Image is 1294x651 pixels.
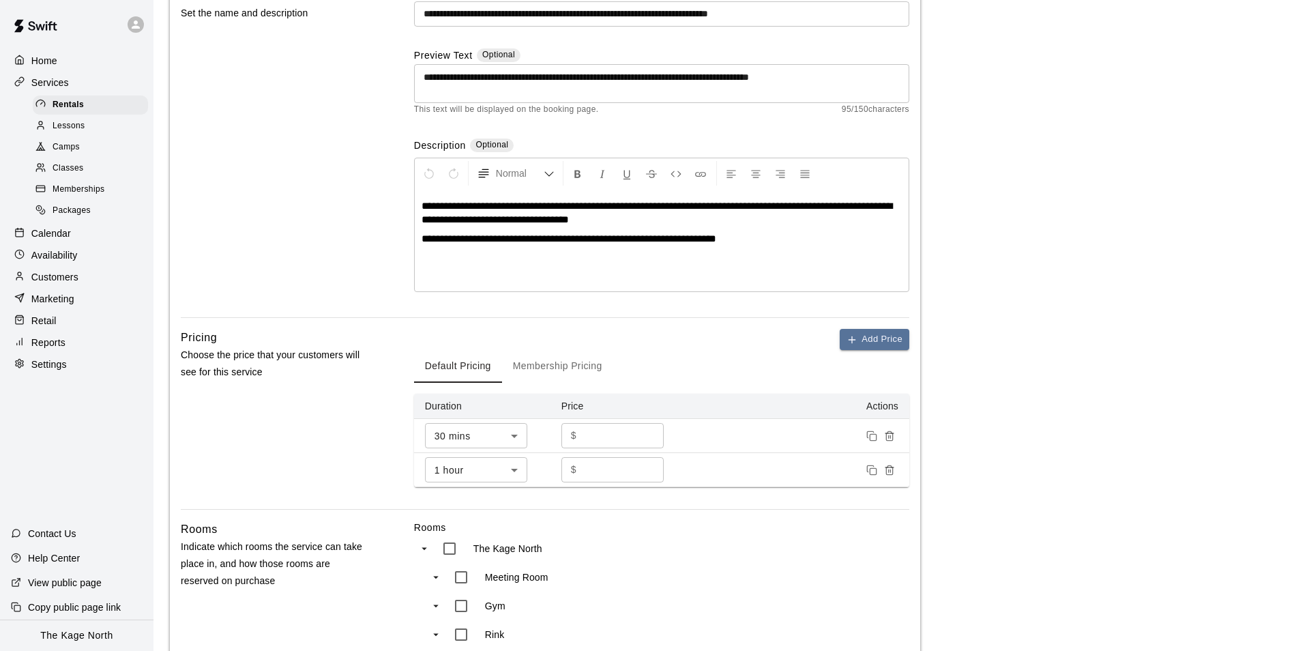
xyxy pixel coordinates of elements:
a: Camps [33,137,153,158]
button: Remove price [881,427,898,445]
button: Right Align [769,161,792,186]
th: Duration [414,394,550,419]
p: Settings [31,358,67,371]
a: Retail [11,310,143,331]
a: Marketing [11,289,143,309]
span: Optional [482,50,515,59]
a: Packages [33,201,153,222]
span: Rentals [53,98,84,112]
p: Reports [31,336,65,349]
a: Customers [11,267,143,287]
p: $ [571,463,576,477]
span: Memberships [53,183,104,197]
button: Center Align [744,161,767,186]
p: Rink [485,628,505,641]
button: Format Strikethrough [640,161,663,186]
a: Lessons [33,115,153,136]
div: Lessons [33,117,148,136]
span: Normal [496,167,544,180]
th: Actions [687,394,909,419]
div: Classes [33,159,148,178]
p: Meeting Room [485,570,548,584]
label: Preview Text [414,48,473,64]
p: Contact Us [28,527,76,540]
div: 1 hour [425,457,527,482]
div: Rentals [33,96,148,115]
div: Camps [33,138,148,157]
a: Availability [11,245,143,265]
button: Duplicate price [863,427,881,445]
span: This text will be displayed on the booking page. [414,103,599,117]
p: Retail [31,314,57,328]
button: Default Pricing [414,350,502,383]
p: The Kage North [473,542,542,555]
button: Duplicate price [863,461,881,479]
span: Optional [475,140,508,149]
th: Price [550,394,687,419]
a: Classes [33,158,153,179]
p: Calendar [31,227,71,240]
span: Lessons [53,119,85,133]
h6: Pricing [181,329,217,347]
p: Services [31,76,69,89]
a: Reports [11,332,143,353]
button: Redo [442,161,465,186]
p: View public page [28,576,102,590]
a: Home [11,50,143,71]
p: Help Center [28,551,80,565]
button: Formatting Options [471,161,560,186]
button: Add Price [840,329,909,350]
p: Customers [31,270,78,284]
button: Justify Align [793,161,817,186]
div: Packages [33,201,148,220]
button: Membership Pricing [502,350,613,383]
p: Choose the price that your customers will see for this service [181,347,370,381]
p: Set the name and description [181,5,370,22]
p: Copy public page link [28,601,121,614]
label: Rooms [414,521,909,534]
button: Left Align [720,161,743,186]
p: Availability [31,248,78,262]
h6: Rooms [181,521,218,538]
div: 30 mins [425,423,527,448]
p: Marketing [31,292,74,306]
p: Indicate which rooms the service can take place in, and how those rooms are reserved on purchase [181,538,370,590]
p: $ [571,429,576,443]
button: Insert Code [664,161,688,186]
p: Gym [485,599,505,613]
button: Undo [417,161,441,186]
button: Format Italics [591,161,614,186]
p: Home [31,54,57,68]
div: Memberships [33,180,148,199]
span: Classes [53,162,83,175]
a: Settings [11,354,143,375]
button: Insert Link [689,161,712,186]
button: Remove price [881,461,898,479]
span: 95 / 150 characters [842,103,909,117]
label: Description [414,139,466,154]
span: Packages [53,204,91,218]
a: Calendar [11,223,143,244]
a: Memberships [33,179,153,201]
a: Services [11,72,143,93]
p: The Kage North [40,628,113,643]
span: Camps [53,141,80,154]
button: Format Bold [566,161,589,186]
button: Format Underline [615,161,638,186]
a: Rentals [33,94,153,115]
